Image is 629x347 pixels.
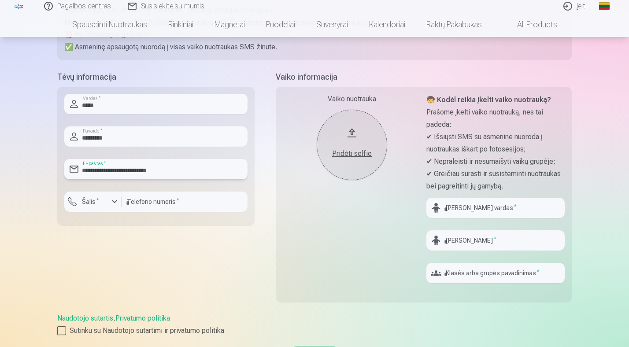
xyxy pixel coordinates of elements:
[416,12,492,37] a: Raktų pakabukas
[57,313,572,336] div: ,
[359,12,416,37] a: Kalendoriai
[158,12,204,37] a: Rinkiniai
[57,314,113,322] a: Naudotojo sutartis
[426,155,565,168] p: ✔ Nepraleisti ir nesumaišyti vaikų grupėje;
[57,325,572,336] label: Sutinku su Naudotojo sutartimi ir privatumo politika
[255,12,306,37] a: Puodeliai
[276,71,572,83] h5: Vaiko informacija
[57,71,255,83] h5: Tėvų informacija
[492,12,568,37] a: All products
[283,94,421,104] div: Vaiko nuotrauka
[426,168,565,192] p: ✔ Greičiau surasti ir susisteminti nuotraukas bei pagreitinti jų gamybą.
[426,106,565,131] p: Prašome įkelti vaiko nuotrauką, nes tai padeda:
[326,148,378,159] div: Pridėti selfie
[426,131,565,155] p: ✔ Išsiųsti SMS su asmenine nuoroda į nuotraukas iškart po fotosesijos;
[78,197,103,206] label: Šalis
[64,192,122,212] button: Šalis*
[306,12,359,37] a: Suvenyrai
[14,4,24,9] img: /fa2
[64,41,565,53] p: ✅ Asmeninę apsaugotą nuorodą į visas vaiko nuotraukas SMS žinute.
[317,110,387,180] button: Pridėti selfie
[62,12,158,37] a: Spausdinti nuotraukas
[115,314,170,322] a: Privatumo politika
[426,96,551,104] strong: 🧒 Kodėl reikia įkelti vaiko nuotrauką?
[204,12,255,37] a: Magnetai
